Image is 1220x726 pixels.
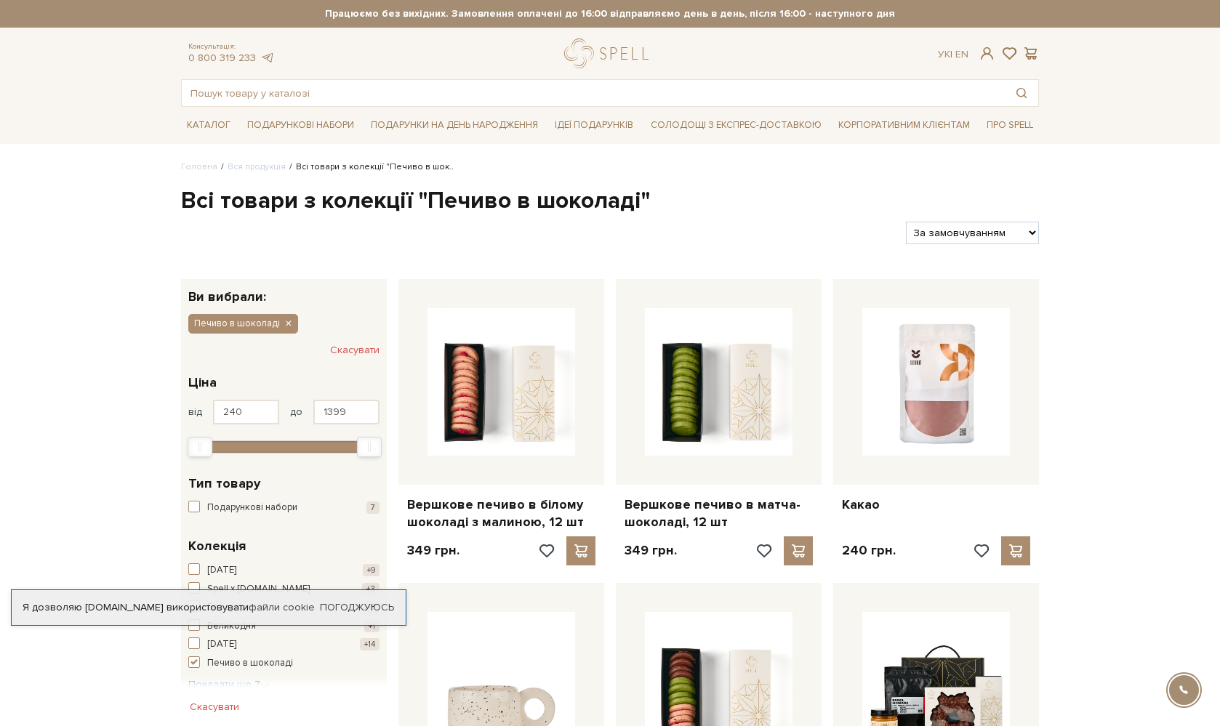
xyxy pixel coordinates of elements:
[207,656,293,671] span: Печиво в шоколаді
[260,52,274,64] a: telegram
[286,161,454,174] li: Всі товари з колекції "Печиво в шок..
[207,501,297,515] span: Подарункові набори
[207,563,236,578] span: [DATE]
[188,42,274,52] span: Консультація:
[330,339,380,362] button: Скасувати
[365,114,544,137] a: Подарунки на День народження
[357,437,382,457] div: Max
[228,161,286,172] a: Вся продукція
[362,583,380,595] span: +3
[249,601,315,613] a: файли cookie
[364,620,380,632] span: +1
[188,474,260,493] span: Тип товару
[188,437,212,457] div: Min
[207,582,310,597] span: Spell x [DOMAIN_NAME]
[625,542,677,559] p: 349 грн.
[181,161,217,172] a: Головна
[549,114,639,137] a: Ідеї подарунків
[645,113,827,137] a: Солодощі з експрес-доставкою
[955,48,968,60] a: En
[182,80,1005,106] input: Пошук товару у каталозі
[320,601,394,614] a: Погоджуюсь
[407,496,595,531] a: Вершкове печиво в білому шоколаді з малиною, 12 шт
[188,52,256,64] a: 0 800 319 233
[938,48,968,61] div: Ук
[181,279,387,303] div: Ви вибрали:
[181,695,248,719] button: Скасувати
[241,114,360,137] a: Подарункові набори
[862,308,1010,456] img: Какао
[207,637,236,652] span: [DATE]
[360,638,380,650] span: +14
[188,501,380,515] button: Подарункові набори 7
[188,677,269,692] button: Показати ще 7
[625,496,813,531] a: Вершкове печиво в матча-шоколаді, 12 шт
[188,563,380,578] button: [DATE] +9
[950,48,952,60] span: |
[188,373,217,392] span: Ціна
[1005,80,1038,106] button: Пошук товару у каталозі
[181,186,1039,217] h1: Всі товари з колекції "Печиво в шоколаді"
[213,400,279,424] input: Ціна
[188,406,202,419] span: від
[194,317,280,330] span: Печиво в шоколаді
[366,501,380,514] span: 7
[181,7,1039,20] strong: Працюємо без вихідних. Замовлення оплачені до 16:00 відправляємо день в день, після 16:00 - насту...
[290,406,302,419] span: до
[842,496,1030,513] a: Какао
[188,314,298,333] button: Печиво в шоколаді
[363,564,380,576] span: +9
[313,400,380,424] input: Ціна
[12,601,406,614] div: Я дозволяю [DOMAIN_NAME] використовувати
[832,114,976,137] a: Корпоративним клієнтам
[207,619,256,634] span: Великодня
[188,637,380,652] button: [DATE] +14
[842,542,896,559] p: 240 грн.
[188,582,380,597] button: Spell x [DOMAIN_NAME] +3
[188,619,380,634] button: Великодня +1
[188,656,380,671] button: Печиво в шоколаді
[188,678,269,690] span: Показати ще 7
[181,114,236,137] a: Каталог
[188,536,246,556] span: Колекція
[981,114,1039,137] a: Про Spell
[407,542,459,559] p: 349 грн.
[564,39,655,68] a: logo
